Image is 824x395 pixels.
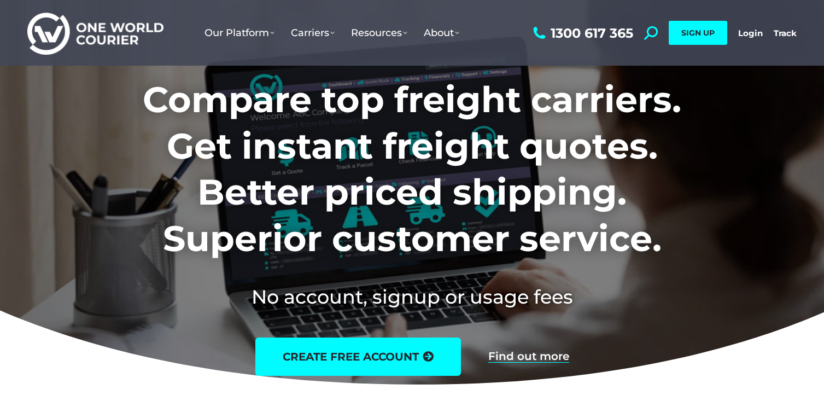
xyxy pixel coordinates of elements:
[71,283,753,310] h2: No account, signup or usage fees
[343,16,416,50] a: Resources
[71,77,753,262] h1: Compare top freight carriers. Get instant freight quotes. Better priced shipping. Superior custom...
[530,26,633,40] a: 1300 617 365
[488,351,569,363] a: Find out more
[204,27,274,39] span: Our Platform
[416,16,467,50] a: About
[351,27,407,39] span: Resources
[774,28,797,38] a: Track
[424,27,459,39] span: About
[738,28,763,38] a: Login
[669,21,727,45] a: SIGN UP
[681,28,715,38] span: SIGN UP
[255,338,461,376] a: create free account
[196,16,283,50] a: Our Platform
[283,16,343,50] a: Carriers
[27,11,163,55] img: One World Courier
[291,27,335,39] span: Carriers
